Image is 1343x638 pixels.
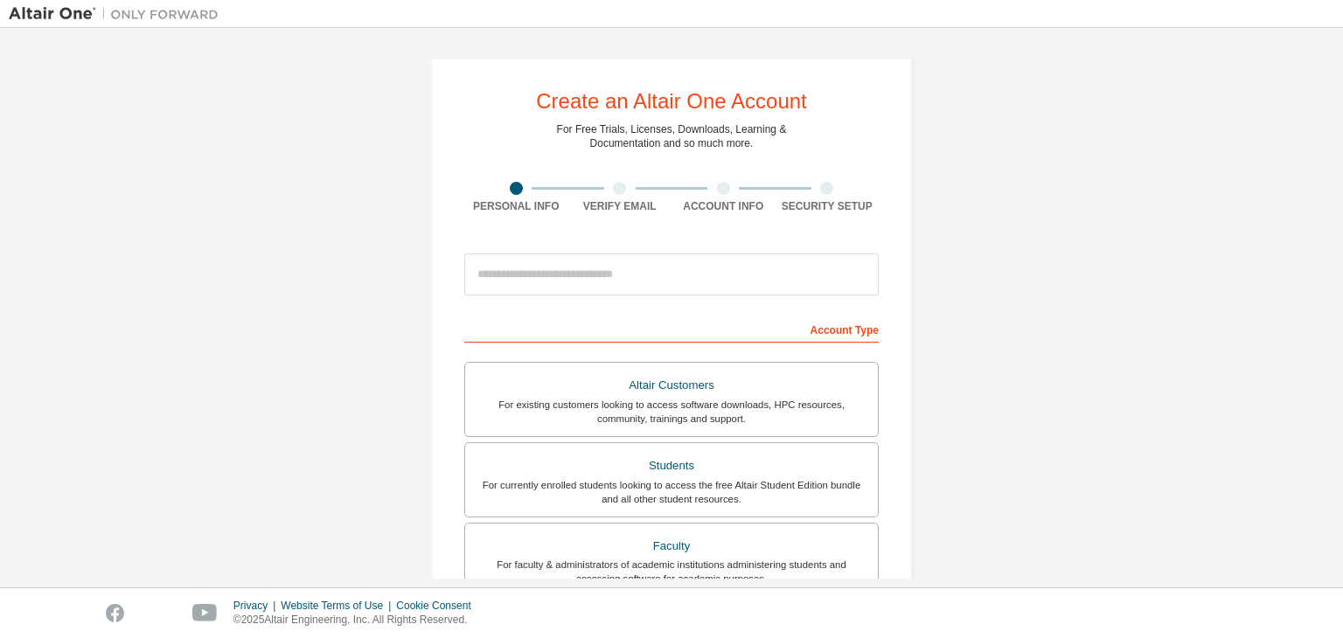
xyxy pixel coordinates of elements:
[464,315,879,343] div: Account Type
[106,604,124,622] img: facebook.svg
[464,199,568,213] div: Personal Info
[671,199,776,213] div: Account Info
[557,122,787,150] div: For Free Trials, Licenses, Downloads, Learning & Documentation and so much more.
[476,478,867,506] div: For currently enrolled students looking to access the free Altair Student Edition bundle and all ...
[396,599,481,613] div: Cookie Consent
[476,534,867,558] div: Faculty
[476,558,867,586] div: For faculty & administrators of academic institutions administering students and accessing softwa...
[776,199,880,213] div: Security Setup
[476,454,867,478] div: Students
[536,91,807,112] div: Create an Altair One Account
[476,398,867,426] div: For existing customers looking to access software downloads, HPC resources, community, trainings ...
[233,599,281,613] div: Privacy
[192,604,218,622] img: youtube.svg
[9,5,227,23] img: Altair One
[233,613,482,628] p: © 2025 Altair Engineering, Inc. All Rights Reserved.
[281,599,396,613] div: Website Terms of Use
[476,373,867,398] div: Altair Customers
[568,199,672,213] div: Verify Email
